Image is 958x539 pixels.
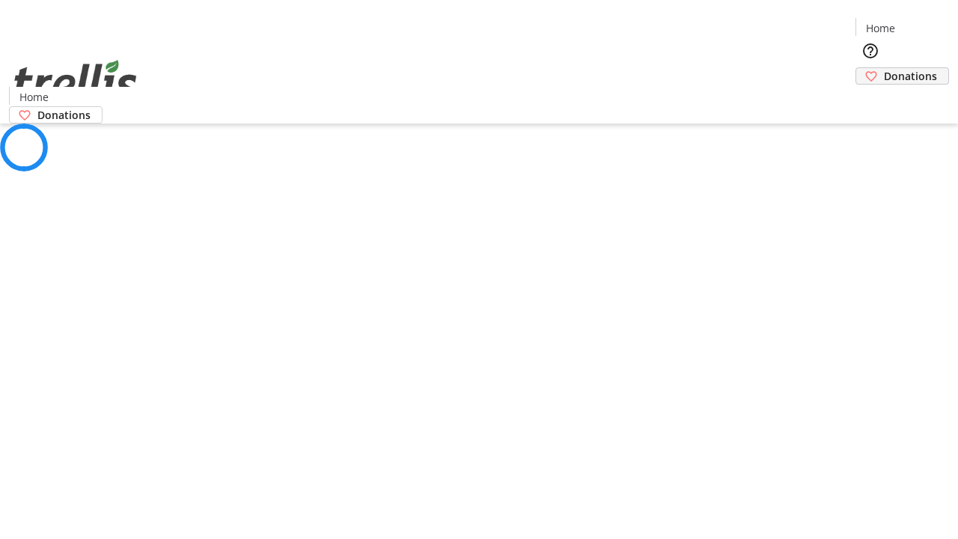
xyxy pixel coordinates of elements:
[855,85,885,115] button: Cart
[866,20,895,36] span: Home
[856,20,904,36] a: Home
[884,68,937,84] span: Donations
[855,67,949,85] a: Donations
[19,89,49,105] span: Home
[10,89,58,105] a: Home
[37,107,91,123] span: Donations
[9,106,103,124] a: Donations
[855,36,885,66] button: Help
[9,43,142,118] img: Orient E2E Organization HbR5I4aET0's Logo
